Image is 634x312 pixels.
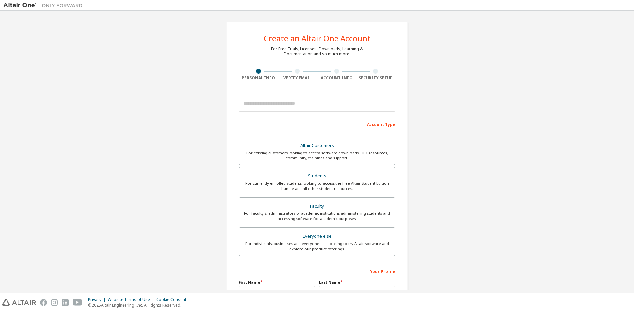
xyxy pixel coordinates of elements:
[156,297,190,302] div: Cookie Consent
[108,297,156,302] div: Website Terms of Use
[264,34,370,42] div: Create an Altair One Account
[317,75,356,81] div: Account Info
[243,202,391,211] div: Faculty
[88,297,108,302] div: Privacy
[239,119,395,129] div: Account Type
[239,75,278,81] div: Personal Info
[243,241,391,252] div: For individuals, businesses and everyone else looking to try Altair software and explore our prod...
[243,232,391,241] div: Everyone else
[356,75,396,81] div: Security Setup
[51,299,58,306] img: instagram.svg
[40,299,47,306] img: facebook.svg
[243,141,391,150] div: Altair Customers
[88,302,190,308] p: © 2025 Altair Engineering, Inc. All Rights Reserved.
[271,46,363,57] div: For Free Trials, Licenses, Downloads, Learning & Documentation and so much more.
[73,299,82,306] img: youtube.svg
[2,299,36,306] img: altair_logo.svg
[62,299,69,306] img: linkedin.svg
[239,266,395,276] div: Your Profile
[239,280,315,285] label: First Name
[243,211,391,221] div: For faculty & administrators of academic institutions administering students and accessing softwa...
[3,2,86,9] img: Altair One
[319,280,395,285] label: Last Name
[243,150,391,161] div: For existing customers looking to access software downloads, HPC resources, community, trainings ...
[243,171,391,181] div: Students
[243,181,391,191] div: For currently enrolled students looking to access the free Altair Student Edition bundle and all ...
[278,75,317,81] div: Verify Email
